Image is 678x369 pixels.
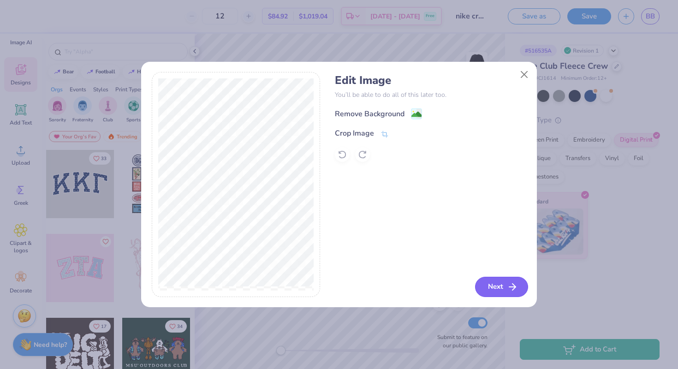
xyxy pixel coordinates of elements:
[335,74,526,87] h4: Edit Image
[516,65,533,83] button: Close
[475,277,528,297] button: Next
[335,108,404,119] div: Remove Background
[335,90,526,100] p: You’ll be able to do all of this later too.
[335,128,374,139] div: Crop Image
